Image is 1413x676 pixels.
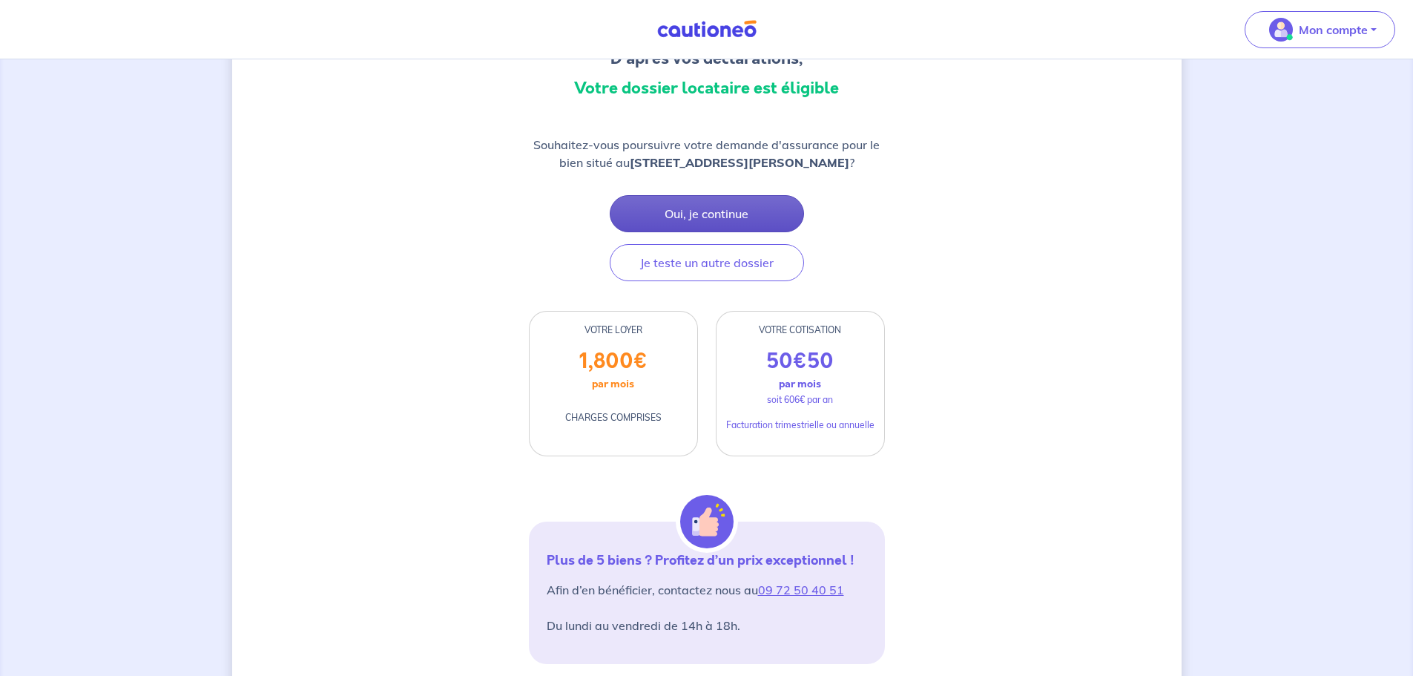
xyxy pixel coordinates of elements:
[630,155,849,170] strong: [STREET_ADDRESS][PERSON_NAME]
[1245,11,1395,48] button: illu_account_valid_menu.svgMon compte
[717,324,884,337] div: VOTRE COTISATION
[726,419,875,432] p: Facturation trimestrielle ou annuelle
[579,349,648,374] p: 1,800 €
[530,324,697,337] div: VOTRE LOYER
[610,244,804,281] button: Je teste un autre dossier
[610,195,804,232] button: Oui, je continue
[807,347,834,376] span: 50
[766,349,834,374] p: 50
[779,374,821,393] p: par mois
[1269,18,1293,42] img: illu_account_valid_menu.svg
[651,20,763,39] img: Cautioneo
[547,551,854,570] strong: Plus de 5 biens ? Profitez d’un prix exceptionnel !
[547,581,867,634] p: Afin d’en bénéficier, contactez nous au Du lundi au vendredi de 14h à 18h.
[529,136,885,171] p: Souhaitez-vous poursuivre votre demande d'assurance pour le bien situé au ?
[767,393,833,407] p: soit 606€ par an
[529,76,885,100] h3: Votre dossier locataire est éligible
[1299,21,1368,39] p: Mon compte
[592,374,634,393] p: par mois
[793,347,807,376] span: €
[565,411,662,424] p: CHARGES COMPRISES
[680,495,734,548] img: illu_alert_hand.svg
[758,583,844,597] a: 09 72 50 40 51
